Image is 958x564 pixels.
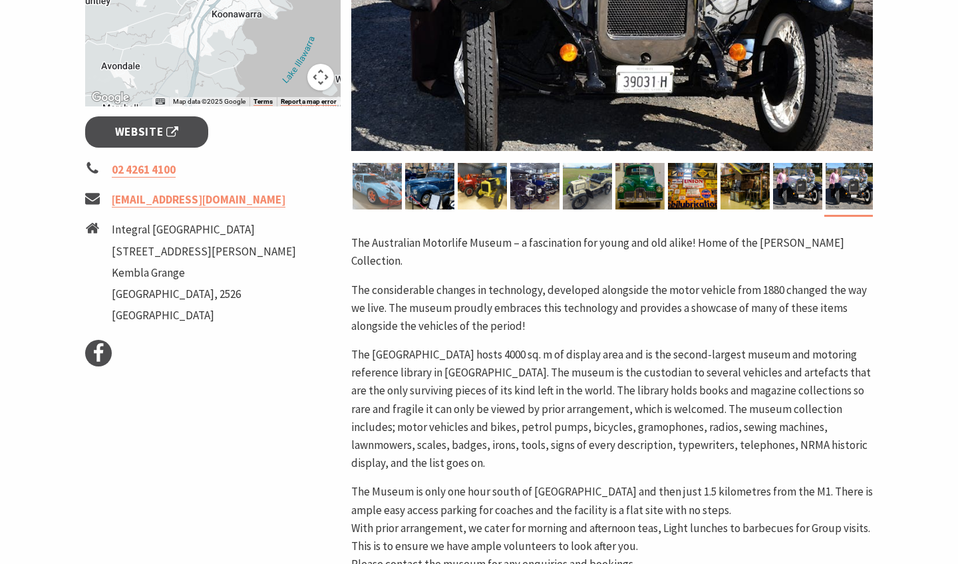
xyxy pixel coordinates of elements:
[668,163,717,210] img: TAMM
[351,281,873,336] p: The considerable changes in technology, developed alongside the motor vehicle from 1880 changed t...
[88,89,132,106] img: Google
[112,243,296,261] li: [STREET_ADDRESS][PERSON_NAME]
[88,89,132,106] a: Click to see this area on Google Maps
[773,163,822,210] img: The Australian Motorlife Museum
[281,98,337,106] a: Report a map error
[563,163,612,210] img: 1904 Innes
[253,98,273,106] a: Terms
[112,162,176,178] a: 02 4261 4100
[826,163,875,210] img: The Australian Motorlife Museum
[353,163,402,210] img: The Australian MOTORLIFE Museum
[458,163,507,210] img: Republic Truck
[615,163,665,210] img: TAMM
[112,285,296,303] li: [GEOGRAPHIC_DATA], 2526
[405,163,454,210] img: The Australian MOTORLIFE Museum
[351,234,873,270] p: The Australian Motorlife Museum – a fascination for young and old alike! Home of the [PERSON_NAME...
[351,346,873,472] p: The [GEOGRAPHIC_DATA] hosts 4000 sq. m of display area and is the second-largest museum and motor...
[156,97,165,106] button: Keyboard shortcuts
[112,307,296,325] li: [GEOGRAPHIC_DATA]
[307,64,334,90] button: Map camera controls
[112,264,296,282] li: Kembla Grange
[173,98,245,105] span: Map data ©2025 Google
[112,221,296,239] li: Integral [GEOGRAPHIC_DATA]
[112,192,285,208] a: [EMAIL_ADDRESS][DOMAIN_NAME]
[115,123,179,141] span: Website
[510,163,559,210] img: Motorlife
[85,116,208,148] a: Website
[720,163,770,210] img: TAMM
